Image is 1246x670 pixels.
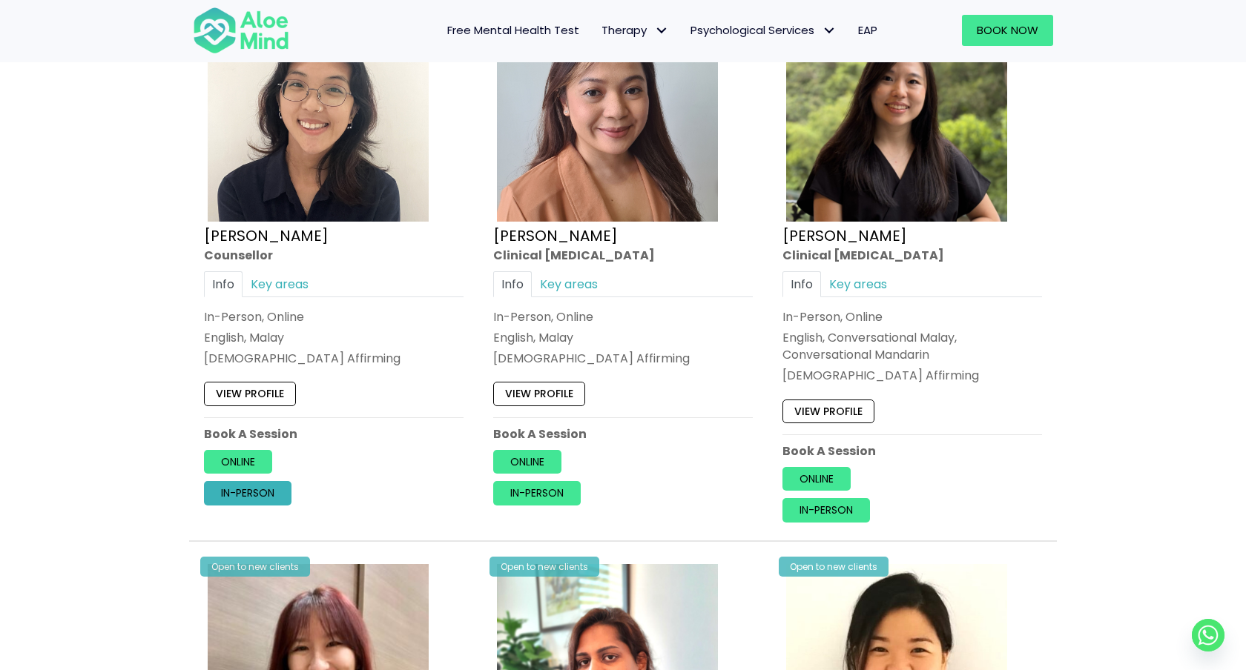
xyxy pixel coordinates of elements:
[204,450,272,474] a: Online
[493,382,585,405] a: View profile
[782,246,1042,263] div: Clinical [MEDICAL_DATA]
[779,557,889,577] div: Open to new clients
[493,271,532,296] a: Info
[243,271,317,296] a: Key areas
[782,399,874,422] a: View profile
[493,246,753,263] div: Clinical [MEDICAL_DATA]
[590,15,679,46] a: TherapyTherapy: submenu
[204,271,243,296] a: Info
[782,271,821,296] a: Info
[204,329,464,346] p: English, Malay
[782,498,870,522] a: In-person
[858,22,877,38] span: EAP
[208,1,429,222] img: Emelyne Counsellor
[493,329,753,346] p: English, Malay
[782,308,1042,325] div: In-Person, Online
[601,22,668,38] span: Therapy
[436,15,590,46] a: Free Mental Health Test
[847,15,889,46] a: EAP
[679,15,847,46] a: Psychological ServicesPsychological Services: submenu
[782,367,1042,384] div: [DEMOGRAPHIC_DATA] Affirming
[200,557,310,577] div: Open to new clients
[786,1,1007,222] img: Hooi ting Clinical Psychologist
[782,225,907,245] a: [PERSON_NAME]
[493,450,561,474] a: Online
[782,467,851,491] a: Online
[493,225,618,245] a: [PERSON_NAME]
[204,308,464,325] div: In-Person, Online
[962,15,1053,46] a: Book Now
[532,271,606,296] a: Key areas
[493,308,753,325] div: In-Person, Online
[204,481,291,505] a: In-person
[204,225,329,245] a: [PERSON_NAME]
[193,6,289,55] img: Aloe mind Logo
[493,481,581,505] a: In-person
[782,442,1042,460] p: Book A Session
[447,22,579,38] span: Free Mental Health Test
[782,329,1042,363] p: English, Conversational Malay, Conversational Mandarin
[690,22,836,38] span: Psychological Services
[977,22,1038,38] span: Book Now
[204,350,464,367] div: [DEMOGRAPHIC_DATA] Affirming
[204,246,464,263] div: Counsellor
[309,15,889,46] nav: Menu
[650,20,672,42] span: Therapy: submenu
[493,350,753,367] div: [DEMOGRAPHIC_DATA] Affirming
[489,557,599,577] div: Open to new clients
[204,425,464,442] p: Book A Session
[497,1,718,222] img: Hanna Clinical Psychologist
[821,271,895,296] a: Key areas
[493,425,753,442] p: Book A Session
[204,382,296,405] a: View profile
[1192,619,1224,651] a: Whatsapp
[818,20,840,42] span: Psychological Services: submenu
